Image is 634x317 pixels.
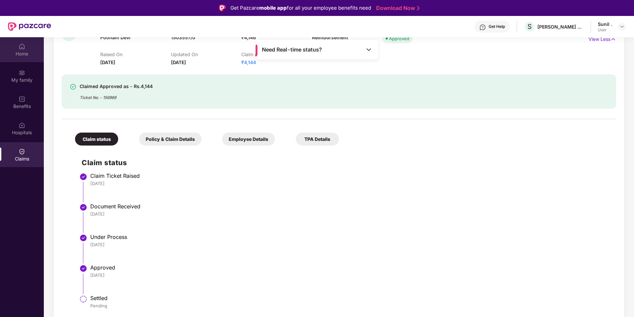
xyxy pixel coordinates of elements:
span: [DATE] [171,59,186,65]
img: Stroke [417,5,420,12]
img: svg+xml;base64,PHN2ZyBpZD0iSG9tZSIgeG1sbnM9Imh0dHA6Ly93d3cudzMub3JnLzIwMDAvc3ZnIiB3aWR0aD0iMjAiIG... [19,43,25,50]
div: [DATE] [90,242,609,248]
img: svg+xml;base64,PHN2ZyBpZD0iU3RlcC1Eb25lLTMyeDMyIiB4bWxucz0iaHR0cDovL3d3dy53My5vcmcvMjAwMC9zdmciIH... [79,173,87,181]
div: [DATE] [90,272,609,278]
div: Pending [90,303,609,309]
p: Raised On [100,52,171,57]
span: S [527,23,532,31]
div: Document Received [90,203,609,210]
span: [DATE] [100,59,115,65]
img: Toggle Icon [365,46,372,53]
div: Settled [90,295,609,301]
strong: mobile app [259,5,287,11]
img: svg+xml;base64,PHN2ZyBpZD0iQ2xhaW0iIHhtbG5zPSJodHRwOi8vd3d3LnczLm9yZy8yMDAwL3N2ZyIgd2lkdGg9IjIwIi... [19,148,25,155]
div: Claim Ticket Raised [90,172,609,179]
p: Updated On [171,52,242,57]
img: svg+xml;base64,PHN2ZyBpZD0iQmVuZWZpdHMiIHhtbG5zPSJodHRwOi8vd3d3LnczLm9yZy8yMDAwL3N2ZyIgd2lkdGg9Ij... [19,96,25,102]
h2: Claim status [82,157,609,168]
img: svg+xml;base64,PHN2ZyBpZD0iSGVscC0zMngzMiIgeG1sbnM9Imh0dHA6Ly93d3cudzMub3JnLzIwMDAvc3ZnIiB3aWR0aD... [479,24,486,31]
span: ₹4,146 [241,35,256,40]
img: Logo [219,5,226,11]
img: svg+xml;base64,PHN2ZyBpZD0iU3RlcC1Eb25lLTMyeDMyIiB4bWxucz0iaHR0cDovL3d3dy53My5vcmcvMjAwMC9zdmciIH... [79,203,87,211]
p: Claim Approved [241,52,312,57]
div: [DATE] [90,180,609,186]
img: svg+xml;base64,PHN2ZyBpZD0iU3RlcC1Eb25lLTMyeDMyIiB4bWxucz0iaHR0cDovL3d3dy53My5vcmcvMjAwMC9zdmciIH... [79,264,87,272]
span: Poonam Devi [100,35,130,40]
div: [PERSON_NAME] CONSULTANTS P LTD [537,24,584,30]
div: Get Help [489,24,505,29]
div: Ticket No. - 156969 [80,90,153,101]
img: New Pazcare Logo [8,22,51,31]
div: TPA Details [296,133,339,146]
img: svg+xml;base64,PHN2ZyB4bWxucz0iaHR0cDovL3d3dy53My5vcmcvMjAwMC9zdmciIHdpZHRoPSIxNyIgaGVpZ2h0PSIxNy... [610,36,616,43]
img: svg+xml;base64,PHN2ZyBpZD0iSG9zcGl0YWxzIiB4bWxucz0iaHR0cDovL3d3dy53My5vcmcvMjAwMC9zdmciIHdpZHRoPS... [19,122,25,129]
p: View Less [589,34,616,43]
span: 1503557/0 [171,35,195,40]
div: Claimed Approved as - Rs.4,144 [80,82,153,90]
span: Reimbursement [312,35,348,40]
img: svg+xml;base64,PHN2ZyB3aWR0aD0iMjAiIGhlaWdodD0iMjAiIHZpZXdCb3g9IjAgMCAyMCAyMCIgZmlsbD0ibm9uZSIgeG... [19,69,25,76]
a: Download Now [376,5,418,12]
div: Policy & Claim Details [139,133,201,146]
div: Approved [90,264,609,271]
div: Under Process [90,234,609,240]
img: svg+xml;base64,PHN2ZyBpZD0iRHJvcGRvd24tMzJ4MzIiIHhtbG5zPSJodHRwOi8vd3d3LnczLm9yZy8yMDAwL3N2ZyIgd2... [619,24,625,29]
span: ₹4,144 [241,59,256,65]
div: Sunil . [598,21,612,27]
img: svg+xml;base64,PHN2ZyBpZD0iU3RlcC1Eb25lLTMyeDMyIiB4bWxucz0iaHR0cDovL3d3dy53My5vcmcvMjAwMC9zdmciIH... [79,234,87,242]
img: svg+xml;base64,PHN2ZyBpZD0iU3VjY2Vzcy0zMngzMiIgeG1sbnM9Imh0dHA6Ly93d3cudzMub3JnLzIwMDAvc3ZnIiB3aW... [70,83,76,90]
div: Approved [389,35,409,42]
div: Employee Details [222,133,275,146]
span: Need Real-time status? [262,46,322,53]
div: User [598,27,612,33]
img: svg+xml;base64,PHN2ZyBpZD0iU3RlcC1QZW5kaW5nLTMyeDMyIiB4bWxucz0iaHR0cDovL3d3dy53My5vcmcvMjAwMC9zdm... [79,295,87,303]
div: Claim status [75,133,118,146]
div: [DATE] [90,211,609,217]
div: Get Pazcare for all your employee benefits need [230,4,371,12]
